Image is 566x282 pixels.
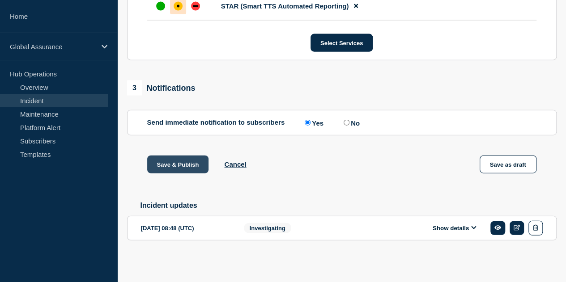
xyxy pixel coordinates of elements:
[430,224,479,232] button: Show details
[221,2,349,10] span: STAR (Smart TTS Automated Reporting)
[141,221,230,236] div: [DATE] 08:48 (UTC)
[174,2,183,11] div: affected
[302,118,323,127] label: Yes
[224,160,246,168] button: Cancel
[147,156,209,173] button: Save & Publish
[244,223,291,233] span: Investigating
[10,43,96,51] p: Global Assurance
[140,202,557,210] h2: Incident updates
[311,34,373,52] button: Select Services
[341,118,360,127] label: No
[344,120,349,126] input: No
[127,80,142,96] span: 3
[147,118,285,127] p: Send immediate notification to subscribers
[127,80,196,96] div: Notifications
[191,2,200,11] div: down
[147,118,536,127] div: Send immediate notification to subscribers
[305,120,311,126] input: Yes
[156,2,165,11] div: up
[480,156,536,173] button: Save as draft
